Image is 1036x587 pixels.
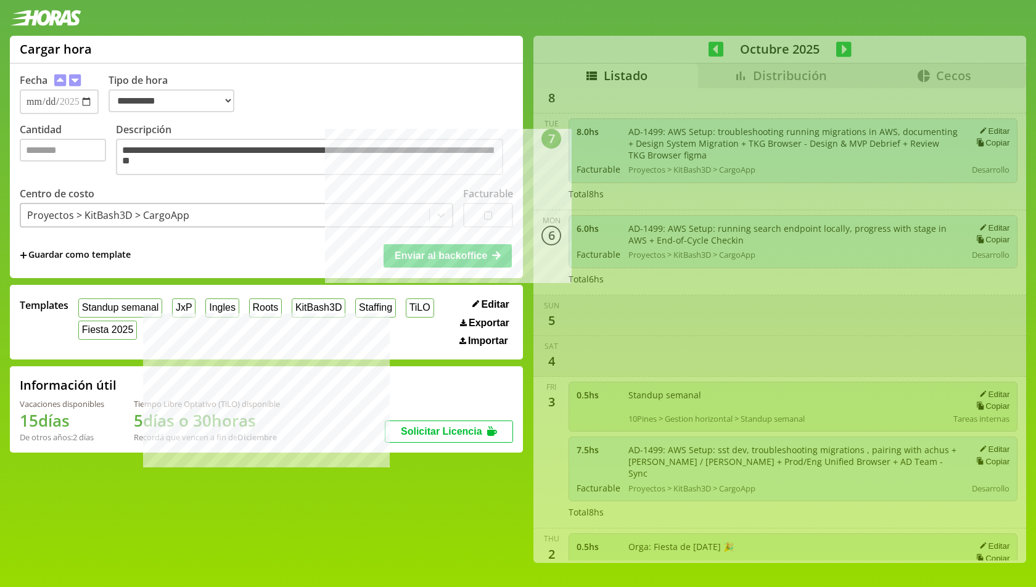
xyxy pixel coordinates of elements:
[20,187,94,200] label: Centro de costo
[20,298,68,312] span: Templates
[10,10,81,26] img: logotipo
[395,250,487,261] span: Enviar al backoffice
[469,318,509,329] span: Exportar
[456,317,513,329] button: Exportar
[401,426,482,437] span: Solicitar Licencia
[20,409,104,432] h1: 15 días
[78,321,137,340] button: Fiesta 2025
[134,398,280,409] div: Tiempo Libre Optativo (TiLO) disponible
[463,187,513,200] label: Facturable
[385,421,513,443] button: Solicitar Licencia
[20,248,131,262] span: +Guardar como template
[249,298,282,318] button: Roots
[20,73,47,87] label: Fecha
[205,298,239,318] button: Ingles
[20,432,104,443] div: De otros años: 2 días
[134,409,280,432] h1: 5 días o 30 horas
[20,123,116,178] label: Cantidad
[109,73,244,114] label: Tipo de hora
[116,139,503,175] textarea: Descripción
[78,298,162,318] button: Standup semanal
[20,139,106,162] input: Cantidad
[20,41,92,57] h1: Cargar hora
[406,298,434,318] button: TiLO
[134,432,280,443] div: Recordá que vencen a fin de
[469,298,513,311] button: Editar
[237,432,277,443] b: Diciembre
[172,298,195,318] button: JxP
[20,398,104,409] div: Vacaciones disponibles
[481,299,509,310] span: Editar
[27,208,189,222] div: Proyectos > KitBash3D > CargoApp
[20,248,27,262] span: +
[292,298,345,318] button: KitBash3D
[109,89,234,112] select: Tipo de hora
[468,335,508,347] span: Importar
[116,123,513,178] label: Descripción
[384,244,512,268] button: Enviar al backoffice
[20,377,117,393] h2: Información útil
[355,298,396,318] button: Staffing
